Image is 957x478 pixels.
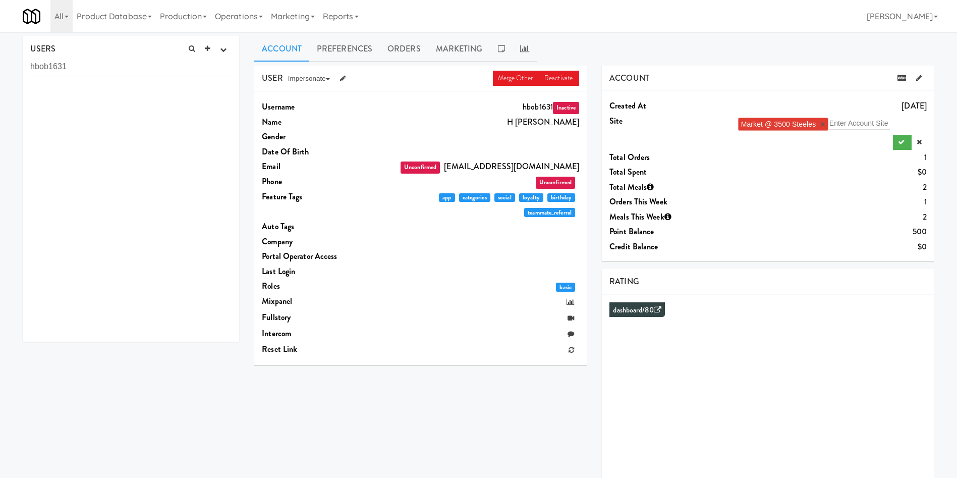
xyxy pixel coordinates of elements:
dt: Date Of Birth [262,144,389,160]
dt: Portal Operator Access [262,249,389,264]
dt: Orders This Week [609,194,737,209]
dd: $0 [737,239,927,254]
dt: Phone [262,174,389,189]
li: Market @ 3500 Steeles × [738,118,828,131]
dd: H [PERSON_NAME] [389,115,579,130]
a: Marketing [428,36,490,62]
input: Enter Account Site [829,117,890,130]
a: × [820,120,825,129]
a: Reactivate [539,71,579,86]
dd: 1 [737,194,927,209]
span: RATING [609,276,639,287]
dt: Created at [609,98,737,114]
span: ACCOUNT [609,72,649,84]
a: Account [254,36,309,62]
dt: Name [262,115,389,130]
dd: $0 [737,165,927,180]
span: loyalty [519,193,543,202]
dt: Reset link [262,342,389,357]
dt: Auto Tags [262,219,389,234]
a: dashboard/80 [613,305,661,315]
dd: 2 [737,180,927,195]
span: Unconfirmed [536,177,575,189]
dt: Roles [262,279,389,294]
span: app [439,193,455,202]
dt: Credit Balance [609,239,737,254]
span: categories [459,193,490,202]
dt: Last login [262,264,389,279]
span: Market @ 3500 Steeles [741,120,816,128]
a: Merge Other [493,71,539,86]
input: Search user [30,58,232,76]
dt: Total Spent [609,165,737,180]
dt: Gender [262,129,389,144]
dd: [EMAIL_ADDRESS][DOMAIN_NAME] [389,159,579,174]
dt: Fullstory [262,310,389,325]
dd: 1 [737,150,927,165]
span: USERS [30,43,56,55]
dt: Point Balance [609,224,737,239]
dt: Site [609,114,737,129]
img: Micromart [23,8,40,25]
dd: 2 [737,209,927,225]
span: Inactive [553,102,579,114]
span: birthday [547,193,575,202]
dt: Total Meals [609,180,737,195]
dd: hbob1631 [389,99,579,115]
a: Preferences [309,36,380,62]
dt: Feature Tags [262,189,389,204]
span: social [494,193,515,202]
span: Unconfirmed [401,162,440,174]
dd: 500 [737,224,927,239]
dt: Total Orders [609,150,737,165]
dd: [DATE] [737,98,927,114]
span: USER [262,72,283,84]
span: basic [556,283,575,292]
button: Impersonate [283,71,335,86]
dt: Meals This Week [609,209,737,225]
dt: Email [262,159,389,174]
a: Orders [380,36,428,62]
dt: Username [262,99,389,115]
div: Market @ 3500 Steeles × [737,116,927,132]
dt: Company [262,234,389,249]
dt: Intercom [262,326,389,341]
span: teammate_referral [524,208,575,217]
dt: Mixpanel [262,294,389,309]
